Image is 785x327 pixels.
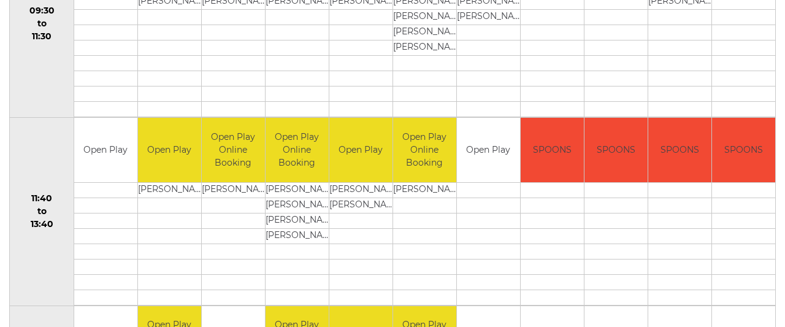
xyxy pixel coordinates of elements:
td: SPOONS [648,118,711,182]
td: Open Play [457,118,520,182]
td: [PERSON_NAME] [266,213,329,228]
td: [PERSON_NAME] [393,10,456,25]
td: [PERSON_NAME] [202,182,265,198]
td: Open Play Online Booking [393,118,456,182]
td: [PERSON_NAME] [266,228,329,244]
td: Open Play [138,118,201,182]
td: [PERSON_NAME] [393,182,456,198]
td: [PERSON_NAME] [138,182,201,198]
td: Open Play [74,118,137,182]
td: SPOONS [712,118,775,182]
td: [PERSON_NAME] WOADDEN [329,182,392,198]
td: SPOONS [521,118,584,182]
td: Open Play Online Booking [202,118,265,182]
td: [PERSON_NAME] [393,40,456,56]
td: [PERSON_NAME] [393,25,456,40]
td: SPOONS [584,118,648,182]
td: 11:40 to 13:40 [10,118,74,306]
td: [PERSON_NAME] [266,198,329,213]
td: [PERSON_NAME] [266,182,329,198]
td: [PERSON_NAME] [457,10,520,25]
td: Open Play Online Booking [266,118,329,182]
td: [PERSON_NAME] [329,198,392,213]
td: Open Play [329,118,392,182]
